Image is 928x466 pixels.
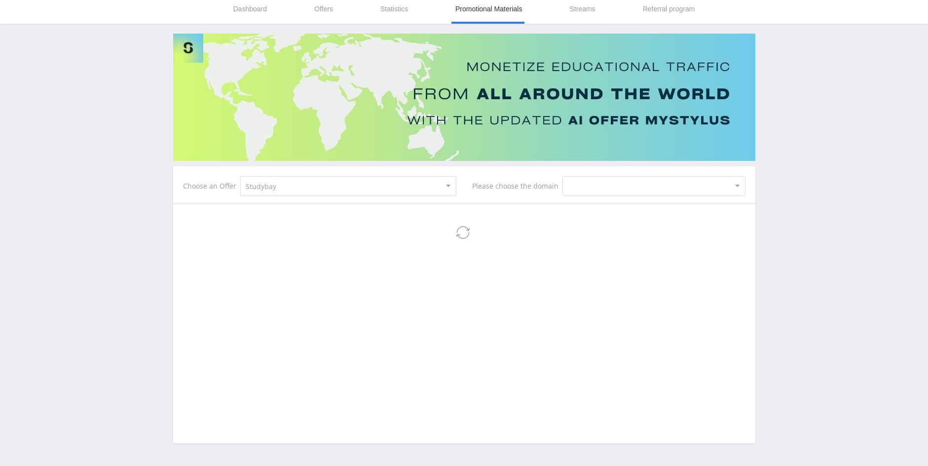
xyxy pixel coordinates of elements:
[183,182,240,190] div: Choose an Offer
[173,34,755,161] img: Banner
[472,182,562,190] div: Please choose the domain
